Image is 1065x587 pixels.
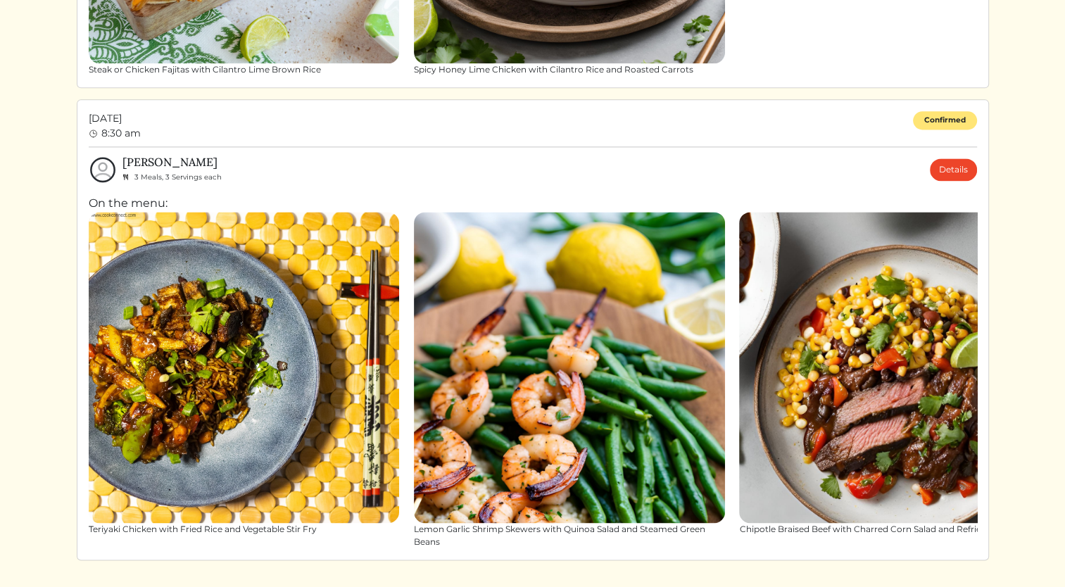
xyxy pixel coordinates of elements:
[89,129,99,139] img: clock-b05ee3d0f9935d60bc54650fc25b6257a00041fd3bdc39e3e98414568feee22d.svg
[739,212,1050,523] img: Chipotle Braised Beef with Charred Corn Salad and Refried Black Beans
[913,111,977,130] div: Confirmed
[89,212,400,523] img: Teriyaki Chicken with Fried Rice and Vegetable Stir Fry
[89,63,400,76] div: Steak or Chicken Fajitas with Cilantro Lime Brown Rice
[414,63,725,76] div: Spicy Honey Lime Chicken with Cilantro Rice and Roasted Carrots
[739,523,1050,536] div: Chipotle Braised Beef with Charred Corn Salad and Refried Black Beans
[414,212,725,523] img: Lemon Garlic Shrimp Skewers with Quinoa Salad and Steamed Green Beans
[122,173,129,180] img: fork_knife_small-8e8c56121c6ac9ad617f7f0151facf9cb574b427d2b27dceffcaf97382ddc7e7.svg
[89,156,117,184] img: profile-circle-6dcd711754eaac681cb4e5fa6e5947ecf152da99a3a386d1f417117c42b37ef2.svg
[739,212,1050,536] a: Chipotle Braised Beef with Charred Corn Salad and Refried Black Beans
[89,212,400,536] a: Teriyaki Chicken with Fried Rice and Vegetable Stir Fry
[89,195,977,548] div: On the menu:
[134,172,222,182] span: 3 Meals, 3 Servings each
[122,156,222,169] h6: [PERSON_NAME]
[930,158,977,181] a: Details
[101,127,141,139] span: 8:30 am
[414,523,725,548] div: Lemon Garlic Shrimp Skewers with Quinoa Salad and Steamed Green Beans
[414,212,725,548] a: Lemon Garlic Shrimp Skewers with Quinoa Salad and Steamed Green Beans
[89,523,400,536] div: Teriyaki Chicken with Fried Rice and Vegetable Stir Fry
[89,111,141,126] span: [DATE]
